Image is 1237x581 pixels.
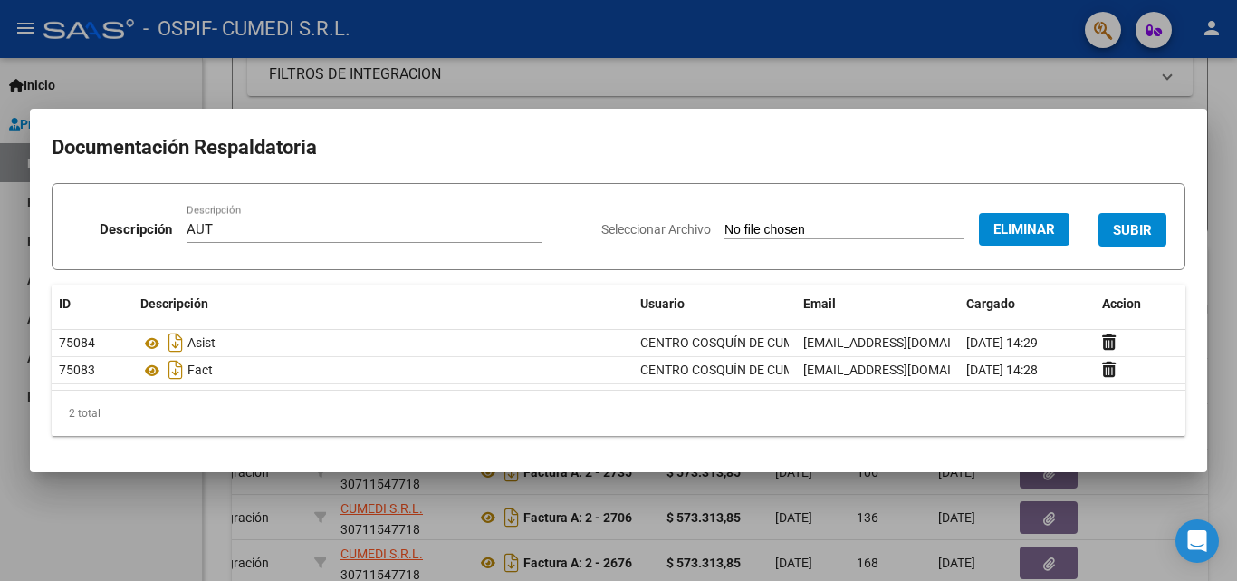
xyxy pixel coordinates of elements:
div: Asist [140,328,626,357]
span: SUBIR [1113,222,1152,238]
button: SUBIR [1098,213,1166,247]
datatable-header-cell: Email [796,285,959,324]
datatable-header-cell: ID [52,285,133,324]
datatable-header-cell: Cargado [959,285,1095,324]
button: Eliminar [979,213,1069,246]
i: Descargar documento [164,328,187,357]
h2: Documentación Respaldatoria [52,131,1185,165]
span: ID [59,296,71,311]
span: [DATE] 14:29 [966,335,1038,350]
span: Accion [1102,296,1141,311]
span: 75083 [59,363,95,377]
span: Email [803,296,836,311]
div: Open Intercom Messenger [1175,519,1219,563]
span: CENTRO COSQUÍN DE CUMEDI S.R.L. [640,335,849,350]
span: Descripción [140,296,208,311]
div: Fact [140,355,626,384]
span: Eliminar [993,221,1055,237]
span: CENTRO COSQUÍN DE CUMEDI S.R.L. [640,363,849,377]
datatable-header-cell: Descripción [133,285,633,324]
span: [DATE] 14:28 [966,363,1038,377]
span: [EMAIL_ADDRESS][DOMAIN_NAME] [803,363,1004,377]
span: Seleccionar Archivo [601,222,711,237]
datatable-header-cell: Accion [1095,285,1185,324]
span: Cargado [966,296,1015,311]
i: Descargar documento [164,355,187,384]
p: Descripción [100,219,172,240]
span: [EMAIL_ADDRESS][DOMAIN_NAME] [803,335,1004,350]
div: 2 total [52,391,1185,436]
span: 75084 [59,335,95,350]
span: Usuario [640,296,685,311]
datatable-header-cell: Usuario [633,285,796,324]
